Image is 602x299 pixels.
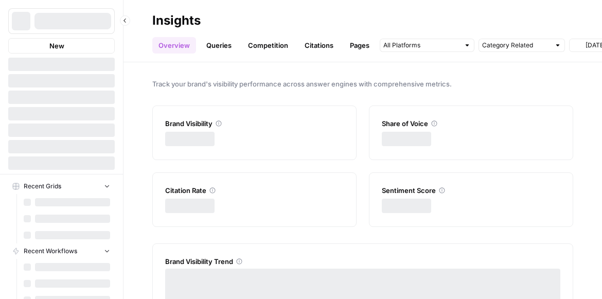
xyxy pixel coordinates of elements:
div: Insights [152,12,201,29]
button: New [8,38,115,54]
button: Recent Grids [8,179,115,194]
div: Sentiment Score [382,185,560,196]
div: Citation Rate [165,185,344,196]
span: New [49,41,64,51]
div: Brand Visibility Trend [165,256,560,267]
button: Recent Workflows [8,243,115,259]
a: Pages [344,37,376,54]
a: Queries [200,37,238,54]
div: Share of Voice [382,118,560,129]
span: Recent Workflows [24,247,77,256]
input: Category Related [482,40,550,50]
span: Track your brand's visibility performance across answer engines with comprehensive metrics. [152,79,573,89]
a: Overview [152,37,196,54]
span: Recent Grids [24,182,61,191]
a: Citations [298,37,340,54]
div: Brand Visibility [165,118,344,129]
a: Competition [242,37,294,54]
input: All Platforms [383,40,459,50]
